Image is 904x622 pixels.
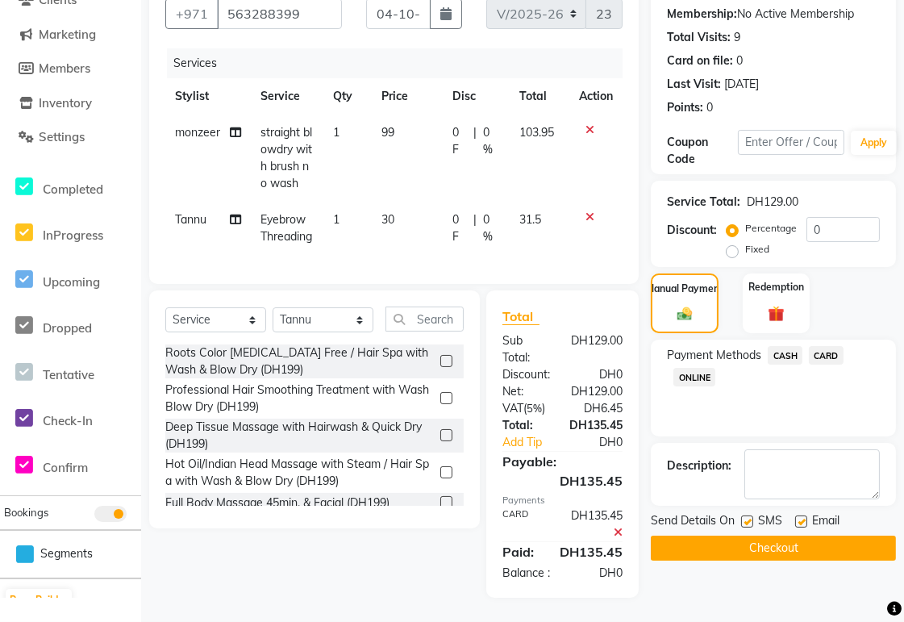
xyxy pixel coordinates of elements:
[372,78,443,115] th: Price
[175,125,220,140] span: monzeer
[667,347,761,364] span: Payment Methods
[519,125,554,140] span: 103.95
[563,400,635,417] div: DH6.45
[4,128,137,147] a: Settings
[165,382,434,415] div: Professional Hair Smoothing Treatment with Wash Blow Dry (DH199)
[260,212,312,244] span: Eyebrow Threading
[809,346,844,365] span: CARD
[519,212,541,227] span: 31.5
[43,460,88,475] span: Confirm
[490,400,563,417] div: ( )
[527,402,542,415] span: 5%
[748,280,804,294] label: Redemption
[667,29,731,46] div: Total Visits:
[502,494,623,507] div: Payments
[738,130,844,155] input: Enter Offer / Coupon Code
[502,308,539,325] span: Total
[490,565,563,582] div: Balance :
[43,320,92,336] span: Dropped
[490,383,559,400] div: Net:
[4,26,137,44] a: Marketing
[452,124,467,158] span: 0 F
[646,282,723,296] label: Manual Payment
[260,125,312,190] span: straight blowdry with brush no wash
[490,507,559,541] div: CARD
[768,346,802,365] span: CASH
[736,52,743,69] div: 0
[812,512,839,532] span: Email
[557,417,635,434] div: DH135.45
[490,452,635,471] div: Payable:
[569,78,623,115] th: Action
[39,129,85,144] span: Settings
[165,495,390,511] div: Full Body Massage 45min. & Facial (DH199)
[381,212,394,227] span: 30
[490,542,548,561] div: Paid:
[673,368,715,386] span: ONLINE
[381,125,394,140] span: 99
[40,545,93,562] span: Segments
[165,344,434,378] div: Roots Color [MEDICAL_DATA] Free / Hair Spa with Wash & Blow Dry (DH199)
[667,52,733,69] div: Card on file:
[734,29,740,46] div: 9
[43,413,93,428] span: Check-In
[473,124,477,158] span: |
[575,434,635,451] div: DH0
[563,366,635,383] div: DH0
[758,512,782,532] span: SMS
[39,95,92,111] span: Inventory
[651,536,896,561] button: Checkout
[667,6,737,23] div: Membership:
[667,99,703,116] div: Points:
[385,307,464,332] input: Search or Scan
[165,456,434,490] div: Hot Oil/Indian Head Massage with Steam / Hair Spa with Wash & Blow Dry (DH199)
[724,76,759,93] div: [DATE]
[747,194,798,211] div: DH129.00
[251,78,323,115] th: Service
[490,366,563,383] div: Discount:
[502,401,523,415] span: Vat
[651,512,735,532] span: Send Details On
[175,212,206,227] span: Tannu
[667,194,740,211] div: Service Total:
[559,507,635,541] div: DH135.45
[43,274,100,290] span: Upcoming
[43,367,94,382] span: Tentative
[43,182,103,197] span: Completed
[483,211,500,245] span: 0 %
[490,434,575,451] a: Add Tip
[6,589,72,612] button: Page Builder
[4,60,137,78] a: Members
[43,228,103,243] span: InProgress
[763,304,789,324] img: _gift.svg
[333,125,340,140] span: 1
[4,94,137,113] a: Inventory
[490,332,559,366] div: Sub Total:
[559,383,635,400] div: DH129.00
[333,212,340,227] span: 1
[745,242,769,257] label: Fixed
[563,565,635,582] div: DH0
[167,48,635,78] div: Services
[851,131,897,155] button: Apply
[667,6,880,23] div: No Active Membership
[559,332,635,366] div: DH129.00
[323,78,371,115] th: Qty
[745,221,797,236] label: Percentage
[490,471,635,491] div: DH135.45
[667,457,731,474] div: Description:
[473,211,477,245] span: |
[165,419,434,453] div: Deep Tissue Massage with Hairwash & Quick Dry (DH199)
[39,27,96,42] span: Marketing
[667,134,738,168] div: Coupon Code
[667,222,717,239] div: Discount:
[39,61,90,76] span: Members
[667,76,721,93] div: Last Visit:
[548,542,635,561] div: DH135.45
[165,78,251,115] th: Stylist
[673,306,697,323] img: _cash.svg
[490,417,557,434] div: Total:
[706,99,713,116] div: 0
[452,211,467,245] span: 0 F
[443,78,510,115] th: Disc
